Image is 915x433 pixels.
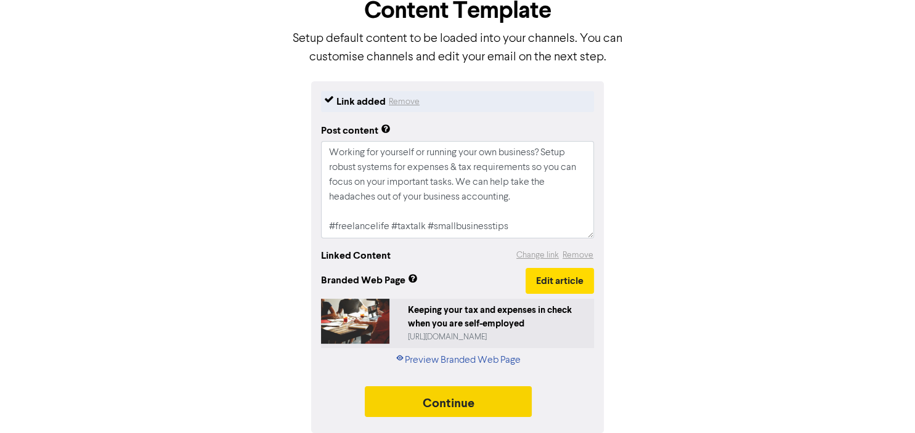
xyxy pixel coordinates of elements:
span: Branded Web Page [321,273,526,288]
button: Continue [365,386,532,417]
div: https://public2.bomamarketing.com/cp/2EPhGVXftiosyK6k6ES8W2?sa=B0q8FODkvt1 [408,331,589,343]
div: Link added [336,94,386,109]
iframe: Chat Widget [761,300,915,433]
button: Change link [516,248,559,262]
button: Remove [388,94,420,109]
img: meeting-brainstorming-business-594091.jpg [321,299,389,344]
button: Remove [562,248,594,262]
button: Edit article [526,268,594,294]
div: Linked Content [321,248,391,263]
div: Post content [321,123,391,138]
div: Keeping your tax and expenses in check when you are self-employed [408,304,589,331]
a: Keeping your tax and expenses in check when you are self-employed[URL][DOMAIN_NAME] [321,299,594,348]
a: Preview Branded Web Page [395,353,521,368]
textarea: Working for yourself or running your own business? Setup robust systems for expenses & tax requir... [321,141,594,238]
p: Setup default content to be loaded into your channels. You can customise channels and edit your e... [291,30,624,67]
